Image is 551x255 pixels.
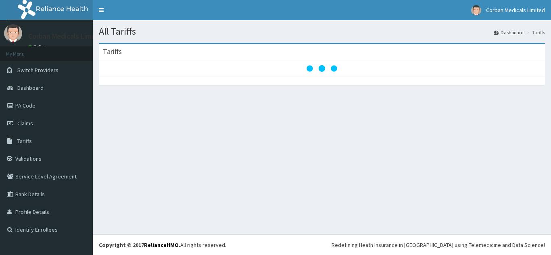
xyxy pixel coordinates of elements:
[99,26,545,37] h1: All Tariffs
[99,241,180,249] strong: Copyright © 2017 .
[494,29,524,36] a: Dashboard
[28,33,104,40] p: Corban Medicals Limited
[144,241,179,249] a: RelianceHMO
[17,137,32,145] span: Tariffs
[17,84,44,91] span: Dashboard
[332,241,545,249] div: Redefining Heath Insurance in [GEOGRAPHIC_DATA] using Telemedicine and Data Science!
[28,44,48,50] a: Online
[4,24,22,42] img: User Image
[471,5,481,15] img: User Image
[306,52,338,85] svg: audio-loading
[103,48,122,55] h3: Tariffs
[524,29,545,36] li: Tariffs
[486,6,545,14] span: Corban Medicals Limited
[93,234,551,255] footer: All rights reserved.
[17,66,58,74] span: Switch Providers
[17,120,33,127] span: Claims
